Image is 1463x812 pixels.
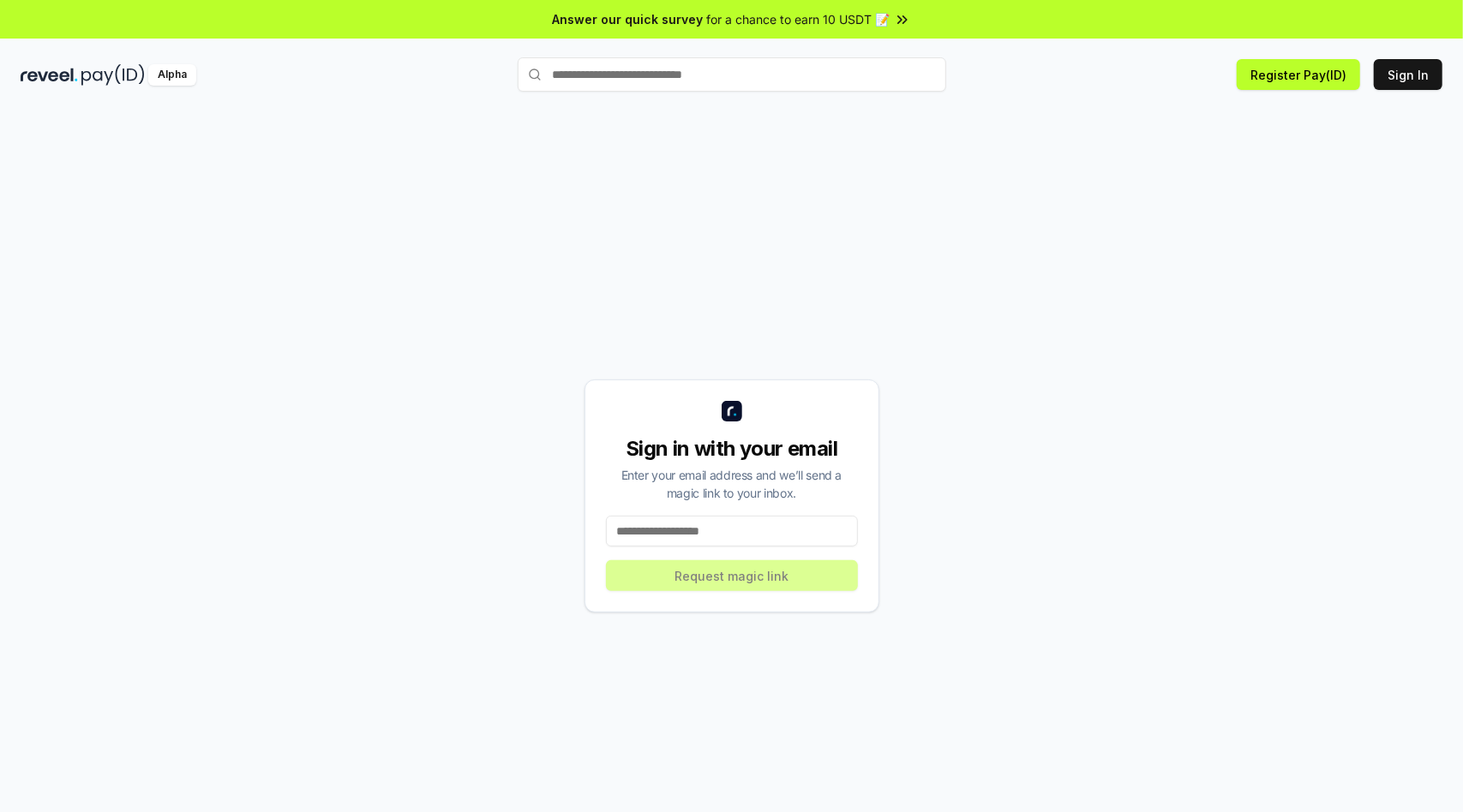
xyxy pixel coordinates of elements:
div: Enter your email address and we’ll send a magic link to your inbox. [606,466,858,502]
div: Alpha [148,64,196,86]
img: reveel_dark [21,64,78,86]
span: Answer our quick survey [553,10,704,28]
span: for a chance to earn 10 USDT 📝 [707,10,890,28]
button: Sign In [1374,59,1442,90]
img: pay_id [81,64,145,86]
img: logo_small [722,401,742,421]
div: Sign in with your email [606,435,858,463]
button: Register Pay(ID) [1237,59,1360,90]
